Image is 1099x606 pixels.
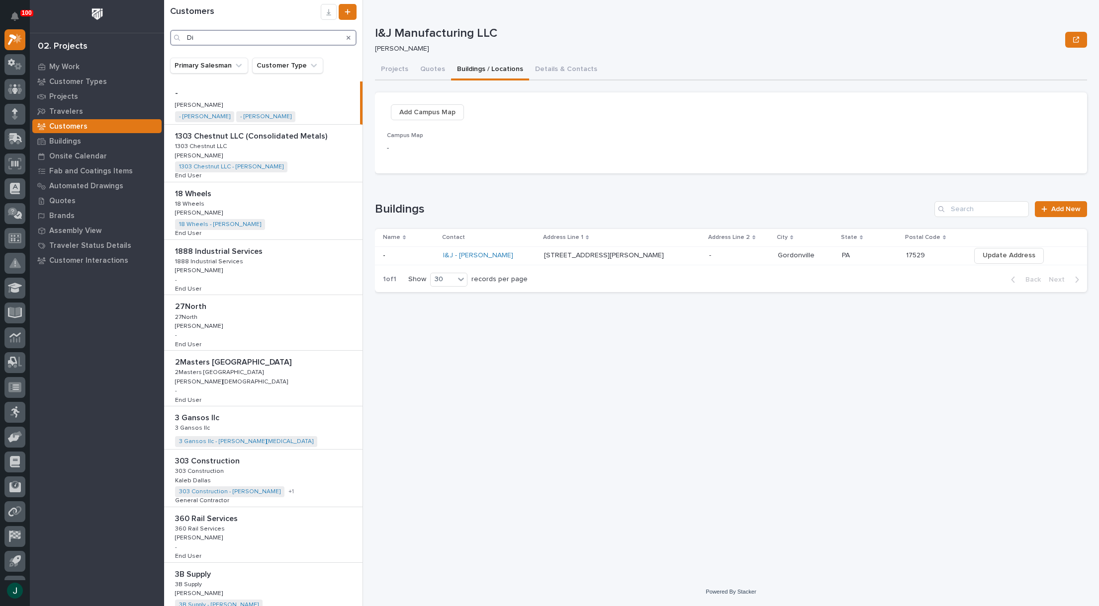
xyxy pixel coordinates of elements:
p: City [777,232,788,243]
p: Quotes [49,197,76,206]
p: - [175,277,177,284]
p: [PERSON_NAME] [375,45,1057,53]
a: Customers [30,119,164,134]
p: - [175,332,177,339]
h1: Buildings [375,202,930,217]
p: End User [175,170,203,179]
p: [PERSON_NAME] [175,208,225,217]
p: [PERSON_NAME] [175,265,225,274]
h1: Customers [170,6,321,17]
img: Workspace Logo [88,5,106,23]
p: 303 Construction [175,466,226,475]
p: [PERSON_NAME] [175,151,225,159]
p: Customer Types [49,77,107,86]
input: Search [934,201,1029,217]
p: Postal Code [905,232,940,243]
a: - [PERSON_NAME] [179,113,230,120]
p: End User [175,339,203,348]
p: 1303 Chestnut LLC [175,141,229,150]
div: Search [170,30,357,46]
p: Onsite Calendar [49,152,107,161]
p: 2Masters [GEOGRAPHIC_DATA] [175,367,266,376]
a: 3 Gansos llc3 Gansos llc 3 Gansos llc3 Gansos llc 3 Gansos llc - [PERSON_NAME][MEDICAL_DATA] [164,406,363,450]
p: 360 Rail Services [175,512,240,524]
a: -- [PERSON_NAME][PERSON_NAME] - [PERSON_NAME] - [PERSON_NAME] [164,81,363,125]
a: Assembly View [30,223,164,238]
button: Projects [375,60,414,80]
p: [PERSON_NAME] [175,321,225,330]
p: Show [408,275,426,284]
a: Quotes [30,193,164,208]
p: State [841,232,857,243]
p: Automated Drawings [49,182,123,191]
a: Travelers [30,104,164,119]
p: Buildings [49,137,81,146]
p: Contact [442,232,465,243]
button: Update Address [974,248,1044,264]
button: Next [1045,275,1087,284]
p: [PERSON_NAME] [175,100,225,109]
button: Customer Type [252,58,323,74]
span: Next [1049,275,1071,284]
a: - [PERSON_NAME] [240,113,291,120]
p: Name [383,232,400,243]
span: + 1 [288,489,294,495]
a: Add New [1035,201,1087,217]
a: Projects [30,89,164,104]
p: 18 Wheels [175,187,213,199]
span: Update Address [983,249,1035,261]
p: Customer Interactions [49,256,128,265]
p: My Work [49,63,80,72]
p: 360 Rail Services [175,524,227,532]
p: End User [175,551,203,560]
p: PA [842,249,852,260]
a: Traveler Status Details [30,238,164,253]
p: records per page [471,275,528,284]
p: - [175,86,180,98]
p: 100 [22,9,32,16]
div: 02. Projects [38,41,88,52]
p: 3B Supply [175,579,204,588]
p: 27North [175,312,199,321]
a: 27North27North 27North27North [PERSON_NAME][PERSON_NAME] -End UserEnd User [164,295,363,351]
p: Projects [49,92,78,101]
p: I&J Manufacturing LLC [375,26,1061,41]
p: - [709,249,713,260]
p: 17529 [906,249,927,260]
p: End User [175,395,203,404]
p: - [387,143,608,153]
p: Travelers [49,107,83,116]
a: Customer Interactions [30,253,164,268]
a: 18 Wheels18 Wheels 18 Wheels18 Wheels [PERSON_NAME][PERSON_NAME] 18 Wheels - [PERSON_NAME] End Us... [164,182,363,240]
div: Notifications100 [12,12,25,28]
p: Customers [49,122,88,131]
p: Kaleb Dallas [175,475,213,484]
p: Gordonville [778,249,817,260]
button: users-avatar [4,580,25,601]
p: 27North [175,300,208,311]
button: Details & Contacts [529,60,603,80]
p: - [175,544,177,551]
span: Back [1019,275,1041,284]
p: Fab and Coatings Items [49,167,133,176]
a: Fab and Coatings Items [30,163,164,178]
a: Buildings [30,134,164,149]
a: I&J - [PERSON_NAME] [443,251,513,260]
p: Traveler Status Details [49,241,131,250]
p: [PERSON_NAME] [175,532,225,541]
span: Campus Map [387,133,423,139]
button: Primary Salesman [170,58,248,74]
p: Brands [49,212,75,221]
div: 30 [431,274,455,285]
p: End User [175,284,203,293]
span: Add New [1051,206,1081,213]
button: Back [1003,275,1045,284]
a: Powered By Stacker [706,589,756,595]
p: 18 Wheels [175,199,206,208]
a: 3 Gansos llc - [PERSON_NAME][MEDICAL_DATA] [179,438,313,445]
p: Address Line 2 [708,232,750,243]
a: 303 Construction303 Construction 303 Construction303 Construction Kaleb DallasKaleb Dallas 303 Co... [164,450,363,507]
p: [STREET_ADDRESS][PERSON_NAME] [544,249,666,260]
p: 1888 Industrial Services [175,256,245,265]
